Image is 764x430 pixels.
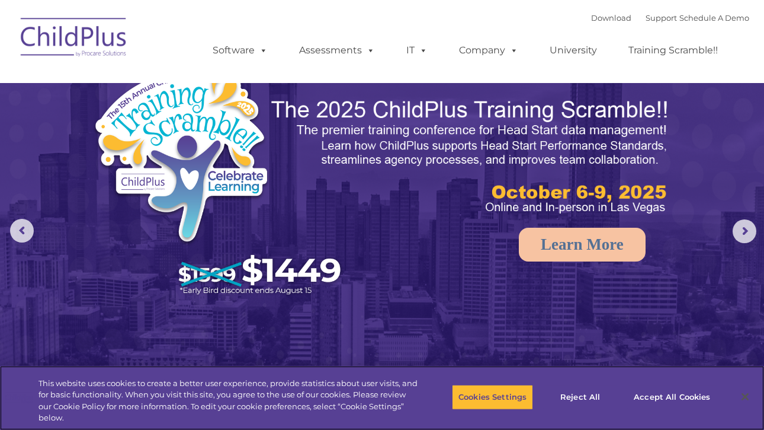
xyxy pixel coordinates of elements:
a: Assessments [287,39,387,62]
span: Phone number [165,127,215,136]
a: Learn More [519,228,646,262]
button: Cookies Settings [452,385,533,410]
a: University [538,39,609,62]
a: Support [646,13,677,23]
font: | [591,13,749,23]
span: Last name [165,78,201,87]
img: ChildPlus by Procare Solutions [15,9,133,69]
a: Training Scramble!! [617,39,730,62]
a: Software [201,39,280,62]
a: IT [394,39,439,62]
button: Close [732,384,758,410]
div: This website uses cookies to create a better user experience, provide statistics about user visit... [38,378,420,424]
a: Schedule A Demo [679,13,749,23]
a: Company [447,39,530,62]
button: Reject All [543,385,617,410]
a: Download [591,13,631,23]
button: Accept All Cookies [627,385,717,410]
